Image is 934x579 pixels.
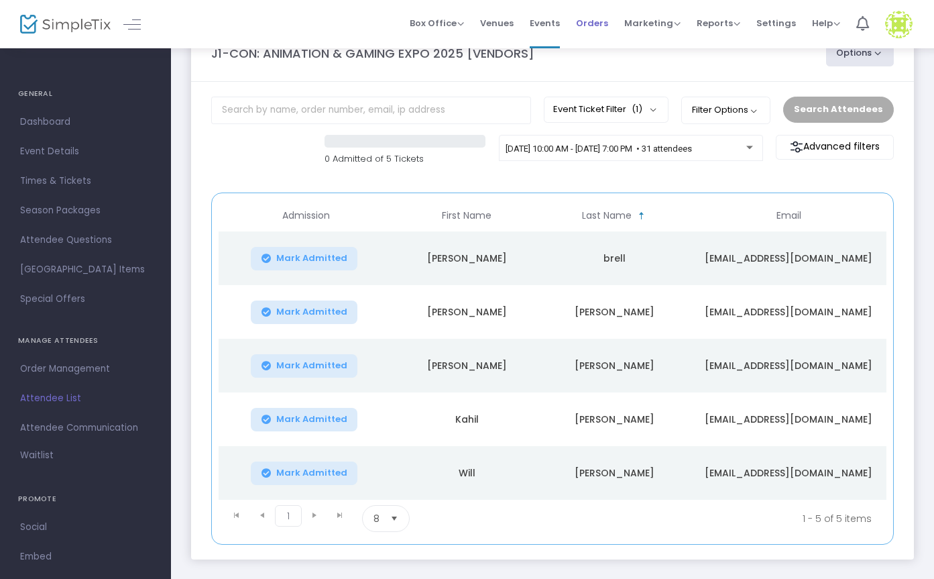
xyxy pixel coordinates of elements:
span: Dashboard [20,113,151,131]
span: Page 1 [275,505,302,527]
span: Reports [697,17,740,30]
span: Attendee Communication [20,419,151,437]
span: Attendee Questions [20,231,151,249]
td: brell [540,231,688,285]
td: [PERSON_NAME] [540,392,688,446]
td: [EMAIL_ADDRESS][DOMAIN_NAME] [688,231,889,285]
span: Box Office [410,17,464,30]
span: Mark Admitted [276,360,347,371]
td: Will [393,446,540,500]
button: Options [826,40,894,66]
span: Mark Admitted [276,253,347,264]
span: Sortable [636,211,647,221]
button: Filter Options [681,97,770,123]
span: Email [776,210,801,221]
m-button: Advanced filters [776,135,894,160]
span: Venues [480,6,514,40]
td: [PERSON_NAME] [540,446,688,500]
span: Orders [576,6,608,40]
span: (1) [632,104,642,115]
span: Settings [756,6,796,40]
button: Mark Admitted [251,301,358,324]
span: Last Name [582,210,632,221]
p: 0 Admitted of 5 Tickets [325,152,485,166]
img: filter [790,140,803,154]
span: 8 [373,512,380,525]
span: First Name [442,210,491,221]
td: [PERSON_NAME] [393,339,540,392]
span: Special Offers [20,291,151,308]
button: Mark Admitted [251,247,358,270]
span: Times & Tickets [20,172,151,190]
span: Mark Admitted [276,468,347,478]
td: [PERSON_NAME] [540,285,688,339]
input: Search by name, order number, email, ip address [211,97,531,124]
td: Kahil [393,392,540,446]
button: Event Ticket Filter(1) [544,97,668,122]
h4: GENERAL [18,81,153,107]
span: Events [530,6,560,40]
td: [PERSON_NAME] [540,339,688,392]
span: Event Details [20,143,151,160]
span: Admission [282,210,330,221]
td: [EMAIL_ADDRESS][DOMAIN_NAME] [688,446,889,500]
span: Mark Admitted [276,414,347,425]
td: [PERSON_NAME] [393,231,540,285]
span: Order Management [20,360,151,378]
div: Data table [219,200,886,500]
button: Mark Admitted [251,462,358,485]
span: Mark Admitted [276,307,347,317]
td: [EMAIL_ADDRESS][DOMAIN_NAME] [688,392,889,446]
h4: PROMOTE [18,486,153,513]
td: [EMAIL_ADDRESS][DOMAIN_NAME] [688,285,889,339]
h4: MANAGE ATTENDEES [18,327,153,354]
span: Embed [20,548,151,566]
td: [EMAIL_ADDRESS][DOMAIN_NAME] [688,339,889,392]
kendo-pager-info: 1 - 5 of 5 items [542,505,872,532]
m-panel-title: J1-CON: ANIMATION & GAMING EXPO 2025 [VENDORS] [211,44,534,62]
button: Select [385,506,404,531]
span: Marketing [624,17,681,30]
span: Social [20,519,151,536]
button: Mark Admitted [251,354,358,378]
span: Waitlist [20,449,54,462]
span: [DATE] 10:00 AM - [DATE] 7:00 PM • 31 attendees [506,144,692,154]
td: [PERSON_NAME] [393,285,540,339]
span: Season Packages [20,202,151,219]
span: Attendee List [20,390,151,407]
button: Mark Admitted [251,408,358,431]
span: Help [812,17,840,30]
span: [GEOGRAPHIC_DATA] Items [20,261,151,278]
